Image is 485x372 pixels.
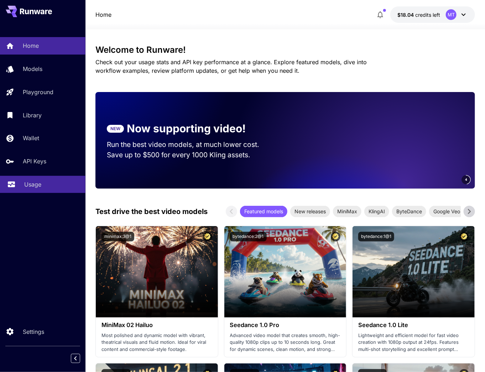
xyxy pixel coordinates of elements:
[429,206,464,217] div: Google Veo
[23,41,39,50] p: Home
[24,180,41,189] p: Usage
[96,226,218,317] img: alt
[240,206,287,217] div: Featured models
[390,6,475,23] button: $18.03687MT
[459,232,469,241] button: Certified Model – Vetted for best performance and includes a commercial license.
[23,157,46,165] p: API Keys
[364,206,389,217] div: KlingAI
[240,208,287,215] span: Featured models
[23,134,39,142] p: Wallet
[95,10,111,19] a: Home
[429,208,464,215] span: Google Veo
[107,139,273,150] p: Run the best video models, at much lower cost.
[331,232,340,241] button: Certified Model – Vetted for best performance and includes a commercial license.
[101,322,212,328] h3: MiniMax 02 Hailuo
[203,232,212,241] button: Certified Model – Vetted for best performance and includes a commercial license.
[333,208,361,215] span: MiniMax
[230,322,341,328] h3: Seedance 1.0 Pro
[333,206,361,217] div: MiniMax
[95,45,475,55] h3: Welcome to Runware!
[353,226,475,317] img: alt
[95,206,208,217] p: Test drive the best video models
[110,126,120,132] p: NEW
[76,352,85,365] div: Collapse sidebar
[358,332,469,353] p: Lightweight and efficient model for fast video creation with 1080p output at 24fps. Features mult...
[224,226,346,317] img: alt
[127,121,246,137] p: Now supporting video!
[230,332,341,353] p: Advanced video model that creates smooth, high-quality 1080p clips up to 10 seconds long. Great f...
[397,12,415,18] span: $18.04
[415,12,440,18] span: credits left
[23,65,42,73] p: Models
[397,11,440,19] div: $18.03687
[230,232,267,241] button: bytedance:2@1
[95,10,111,19] nav: breadcrumb
[392,208,426,215] span: ByteDance
[107,150,273,160] p: Save up to $500 for every 1000 Kling assets.
[392,206,426,217] div: ByteDance
[101,332,212,353] p: Most polished and dynamic model with vibrant, theatrical visuals and fluid motion. Ideal for vira...
[358,322,469,328] h3: Seedance 1.0 Lite
[364,208,389,215] span: KlingAI
[446,9,457,20] div: MT
[71,354,80,363] button: Collapse sidebar
[95,58,367,74] span: Check out your usage stats and API key performance at a glance. Explore featured models, dive int...
[23,111,42,119] p: Library
[358,232,394,241] button: bytedance:1@1
[465,177,467,182] span: 4
[101,232,134,241] button: minimax:3@1
[23,327,44,336] p: Settings
[290,206,330,217] div: New releases
[23,88,53,96] p: Playground
[290,208,330,215] span: New releases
